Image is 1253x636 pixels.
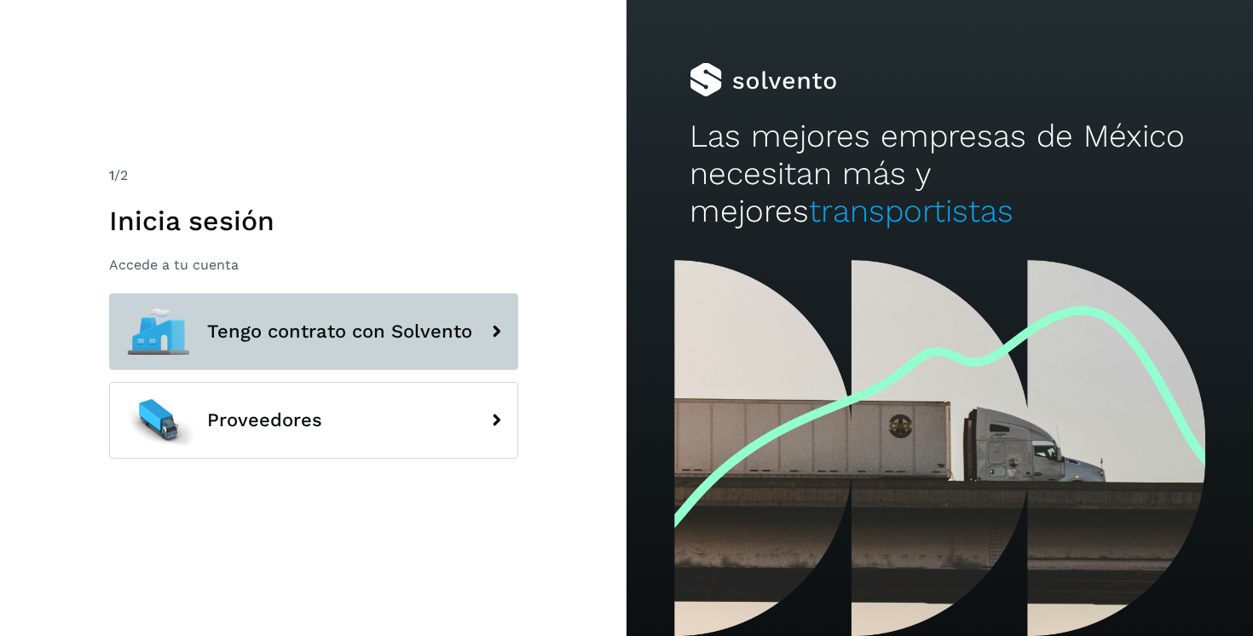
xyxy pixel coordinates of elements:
[109,205,518,237] h1: Inicia sesión
[109,257,518,273] p: Accede a tu cuenta
[109,165,518,186] div: /2
[109,293,518,370] button: Tengo contrato con Solvento
[690,118,1191,231] h2: Las mejores empresas de México necesitan más y mejores
[109,167,114,183] span: 1
[109,382,518,459] button: Proveedores
[809,193,1013,229] span: transportistas
[207,321,472,342] span: Tengo contrato con Solvento
[207,410,322,431] span: Proveedores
